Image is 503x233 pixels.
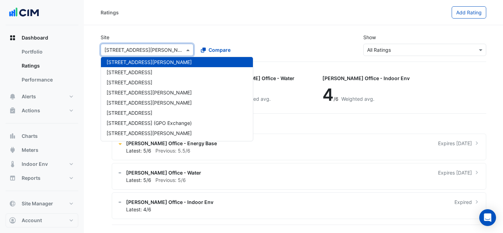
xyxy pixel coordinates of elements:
[16,73,78,87] a: Performance
[22,217,42,224] span: Account
[22,107,40,114] span: Actions
[6,157,78,171] button: Indoor Env
[9,147,16,154] app-icon: Meters
[6,213,78,227] button: Account
[126,198,213,206] span: [PERSON_NAME] Office - Indoor Env
[16,59,78,73] a: Ratings
[9,93,16,100] app-icon: Alerts
[155,148,190,154] span: Previous: 5.5/6
[6,31,78,45] button: Dashboard
[107,90,192,96] span: [STREET_ADDRESS][PERSON_NAME]
[322,84,334,105] span: 4
[334,96,338,102] span: /6
[22,34,48,41] span: Dashboard
[9,133,16,140] app-icon: Charts
[6,104,78,118] button: Actions
[6,90,78,104] button: Alerts
[22,175,41,182] span: Reports
[107,140,192,146] span: [STREET_ADDRESS][PERSON_NAME]
[101,34,109,41] label: Site
[322,75,410,82] div: [PERSON_NAME] Office - Indoor Env
[107,110,152,116] span: [STREET_ADDRESS]
[107,59,192,65] span: [STREET_ADDRESS][PERSON_NAME]
[107,100,192,106] span: [STREET_ADDRESS][PERSON_NAME]
[452,6,486,19] button: Add Rating
[6,45,78,90] div: Dashboard
[22,200,53,207] span: Site Manager
[9,107,16,114] app-icon: Actions
[16,45,78,59] a: Portfolio
[22,161,48,168] span: Indoor Env
[438,169,472,176] span: Expires [DATE]
[363,34,376,41] label: Show
[107,79,152,85] span: [STREET_ADDRESS]
[155,177,186,183] span: Previous: 5/6
[6,143,78,157] button: Meters
[22,147,38,154] span: Meters
[6,171,78,185] button: Reports
[22,93,36,100] span: Alerts
[126,169,201,176] span: [PERSON_NAME] Office - Water
[196,44,235,56] button: Compare
[22,133,38,140] span: Charts
[101,9,119,16] div: Ratings
[9,34,16,41] app-icon: Dashboard
[126,148,151,154] span: Latest: 5/6
[8,6,40,20] img: Company Logo
[456,9,482,15] span: Add Rating
[341,96,374,102] span: Weighted avg.
[9,200,16,207] app-icon: Site Manager
[438,140,472,147] span: Expires [DATE]
[101,57,253,141] ng-dropdown-panel: Options list
[9,161,16,168] app-icon: Indoor Env
[209,46,231,54] span: Compare
[454,198,472,206] span: Expired
[126,177,151,183] span: Latest: 5/6
[6,129,78,143] button: Charts
[219,75,294,82] div: [PERSON_NAME] Office - Water
[238,96,271,102] span: Weighted avg.
[107,69,152,75] span: [STREET_ADDRESS]
[479,209,496,226] div: Open Intercom Messenger
[9,175,16,182] app-icon: Reports
[6,197,78,211] button: Site Manager
[107,130,192,136] span: [STREET_ADDRESS][PERSON_NAME]
[126,140,217,147] span: [PERSON_NAME] Office - Energy Base
[107,120,192,126] span: [STREET_ADDRESS] (GPO Exchange)
[126,206,151,212] span: Latest: 4/6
